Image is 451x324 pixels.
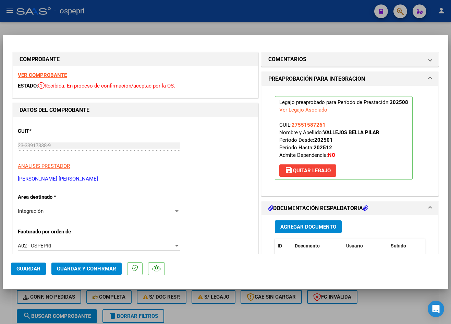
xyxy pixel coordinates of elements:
strong: 202508 [390,99,408,105]
p: Facturado por orden de [18,228,88,236]
span: Documento [295,243,320,248]
mat-expansion-panel-header: DOCUMENTACIÓN RESPALDATORIA [261,201,438,215]
span: ESTADO: [18,83,38,89]
p: CUIT [18,127,88,135]
datatable-header-cell: Usuario [343,239,388,253]
span: Subido [391,243,406,248]
p: [PERSON_NAME] [PERSON_NAME] [18,175,253,183]
button: Guardar [11,263,46,275]
span: Quitar Legajo [285,167,331,174]
span: 27551587261 [292,122,326,128]
h1: PREAPROBACIÓN PARA INTEGRACION [268,75,365,83]
div: Open Intercom Messenger [428,301,444,317]
datatable-header-cell: ID [275,239,292,253]
button: Agregar Documento [275,220,342,233]
strong: VALLEJOS BELLA PILAR [323,129,379,136]
button: Quitar Legajo [279,164,336,177]
p: Area destinado * [18,193,88,201]
datatable-header-cell: Documento [292,239,343,253]
div: PREAPROBACIÓN PARA INTEGRACION [261,86,438,196]
h1: DOCUMENTACIÓN RESPALDATORIA [268,204,368,212]
span: ANALISIS PRESTADOR [18,163,70,169]
span: Guardar [16,266,40,272]
strong: NO [328,152,335,158]
strong: 202512 [314,144,332,151]
a: VER COMPROBANTE [18,72,67,78]
span: ID [278,243,282,248]
span: Guardar y Confirmar [57,266,116,272]
span: Usuario [346,243,363,248]
p: Legajo preaprobado para Período de Prestación: [275,96,413,180]
span: Integración [18,208,44,214]
strong: DATOS DEL COMPROBANTE [20,107,89,113]
span: A02 - OSPEPRI [18,243,51,249]
span: CUIL: Nombre y Apellido: Período Desde: Período Hasta: Admite Dependencia: [279,122,379,158]
mat-icon: save [285,166,293,174]
mat-expansion-panel-header: COMENTARIOS [261,53,438,66]
mat-expansion-panel-header: PREAPROBACIÓN PARA INTEGRACION [261,72,438,86]
datatable-header-cell: Subido [388,239,422,253]
span: Agregar Documento [280,224,336,230]
span: Recibida. En proceso de confirmacion/aceptac por la OS. [38,83,175,89]
strong: 202501 [314,137,333,143]
button: Guardar y Confirmar [51,263,122,275]
strong: COMPROBANTE [20,56,60,62]
div: Ver Legajo Asociado [279,106,327,114]
h1: COMENTARIOS [268,55,306,63]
